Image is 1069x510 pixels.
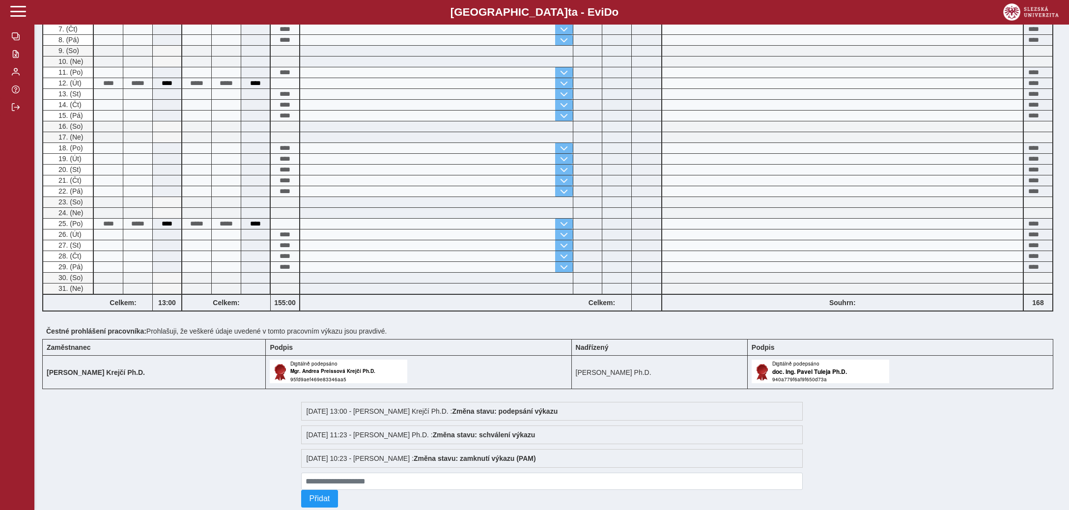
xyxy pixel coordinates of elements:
img: logo_web_su.png [1003,3,1059,21]
b: [GEOGRAPHIC_DATA] a - Evi [29,6,1040,19]
span: 31. (Ne) [56,284,84,292]
span: 29. (Pá) [56,263,83,271]
b: Čestné prohlášení pracovníka: [46,327,146,335]
b: 168 [1024,299,1052,307]
b: Zaměstnanec [47,343,90,351]
b: Podpis [270,343,293,351]
b: Souhrn: [829,299,856,307]
span: 14. (Čt) [56,101,82,109]
b: Podpis [752,343,775,351]
span: 16. (So) [56,122,83,130]
span: o [612,6,619,18]
span: 11. (Po) [56,68,83,76]
span: Přidat [309,494,330,503]
span: 13. (St) [56,90,81,98]
span: 20. (St) [56,166,81,173]
div: [DATE] 13:00 - [PERSON_NAME] Krejčí Ph.D. : [301,402,803,421]
b: Nadřízený [576,343,609,351]
span: 30. (So) [56,274,83,282]
span: 28. (Čt) [56,252,82,260]
button: Přidat [301,490,338,508]
span: 23. (So) [56,198,83,206]
td: [PERSON_NAME] Ph.D. [571,356,747,389]
b: Změna stavu: schválení výkazu [433,431,535,439]
span: 24. (Ne) [56,209,84,217]
span: 21. (Čt) [56,176,82,184]
span: D [604,6,612,18]
span: 18. (Po) [56,144,83,152]
b: 13:00 [153,299,181,307]
span: 19. (Út) [56,155,82,163]
div: [DATE] 10:23 - [PERSON_NAME] : [301,449,803,468]
span: 26. (Út) [56,230,82,238]
img: Digitálně podepsáno uživatelem [752,360,889,383]
span: 15. (Pá) [56,112,83,119]
span: 12. (Út) [56,79,82,87]
div: [DATE] 11:23 - [PERSON_NAME] Ph.D. : [301,425,803,444]
span: 9. (So) [56,47,79,55]
b: [PERSON_NAME] Krejčí Ph.D. [47,368,145,376]
span: 25. (Po) [56,220,83,227]
span: 22. (Pá) [56,187,83,195]
span: 8. (Pá) [56,36,79,44]
div: Prohlašuji, že veškeré údaje uvedené v tomto pracovním výkazu jsou pravdivé. [42,323,1061,339]
span: 27. (St) [56,241,81,249]
img: Digitálně podepsáno uživatelem [270,360,407,383]
span: 10. (Ne) [56,57,84,65]
b: Změna stavu: podepsání výkazu [452,407,558,415]
b: 155:00 [271,299,299,307]
span: t [568,6,571,18]
b: Celkem: [94,299,152,307]
span: 7. (Čt) [56,25,78,33]
b: Celkem: [182,299,270,307]
b: Změna stavu: zamknutí výkazu (PAM) [414,454,536,462]
b: Celkem: [573,299,631,307]
span: 17. (Ne) [56,133,84,141]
